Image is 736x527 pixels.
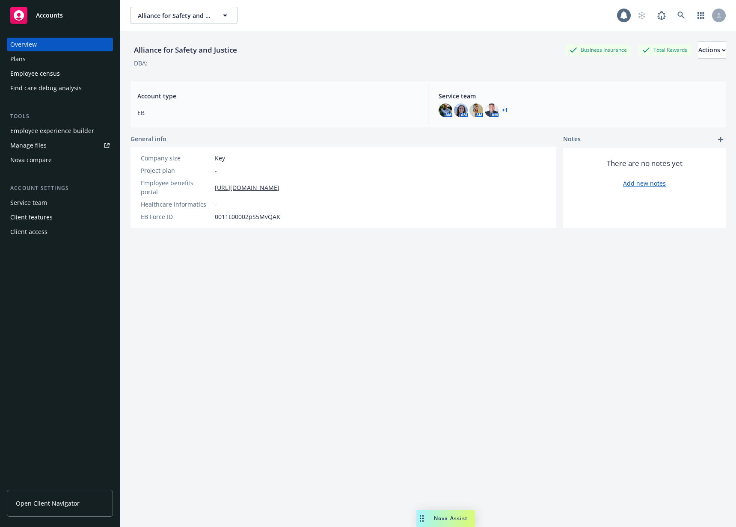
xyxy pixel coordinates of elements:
div: Service team [10,196,47,210]
a: Overview [7,38,113,51]
div: Tools [7,112,113,121]
button: Nova Assist [416,510,475,527]
a: Client features [7,210,113,224]
a: Start snowing [633,7,650,24]
span: Account type [137,92,418,101]
span: Nova Assist [434,515,468,522]
span: There are no notes yet [607,158,683,169]
img: photo [454,104,468,117]
div: Employee experience builder [10,124,94,138]
button: Alliance for Safety and Justice [131,7,237,24]
span: Service team [439,92,719,101]
div: Alliance for Safety and Justice [131,44,240,56]
div: Client access [10,225,47,239]
img: photo [469,104,483,117]
a: Employee census [7,67,113,80]
a: Switch app [692,7,709,24]
div: Nova compare [10,153,52,167]
div: Project plan [141,166,211,175]
a: Client access [7,225,113,239]
a: Nova compare [7,153,113,167]
span: - [215,166,217,175]
a: Search [673,7,690,24]
div: DBA: - [134,59,150,68]
div: Total Rewards [638,44,691,55]
a: Report a Bug [653,7,670,24]
a: Manage files [7,139,113,152]
img: photo [485,104,499,117]
div: Healthcare Informatics [141,200,211,209]
div: Employee census [10,67,60,80]
div: Manage files [10,139,47,152]
button: Actions [698,41,726,59]
span: Accounts [36,12,63,19]
div: Plans [10,52,26,66]
div: Account settings [7,184,113,192]
span: - [215,200,217,209]
span: EB [137,108,418,117]
div: Actions [698,42,726,58]
a: Plans [7,52,113,66]
span: General info [131,134,166,143]
a: Accounts [7,3,113,27]
span: Notes [563,134,581,145]
span: 0011L00002pS5MvQAK [215,212,280,221]
a: Service team [7,196,113,210]
a: [URL][DOMAIN_NAME] [215,183,279,192]
div: Employee benefits portal [141,178,211,196]
span: Key [215,154,225,163]
div: Company size [141,154,211,163]
a: add [715,134,726,145]
a: Add new notes [623,179,666,188]
a: Find care debug analysis [7,81,113,95]
a: +1 [502,108,508,113]
div: Business Insurance [565,44,631,55]
div: Overview [10,38,37,51]
div: Find care debug analysis [10,81,82,95]
div: EB Force ID [141,212,211,221]
a: Employee experience builder [7,124,113,138]
span: Open Client Navigator [16,499,80,508]
div: Client features [10,210,53,224]
div: Drag to move [416,510,427,527]
img: photo [439,104,452,117]
span: Alliance for Safety and Justice [138,11,212,20]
